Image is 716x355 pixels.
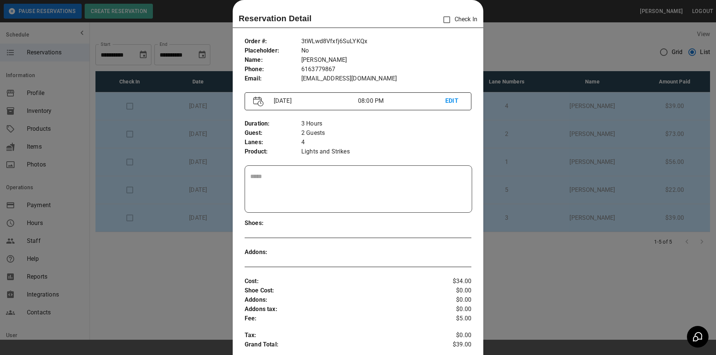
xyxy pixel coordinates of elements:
p: Name : [245,56,301,65]
p: $5.00 [434,314,471,323]
p: Duration : [245,119,301,129]
p: Email : [245,74,301,83]
p: Tax : [245,331,434,340]
p: Shoe Cost : [245,286,434,295]
p: No [301,46,471,56]
p: $0.00 [434,295,471,305]
p: [PERSON_NAME] [301,56,471,65]
p: Addons : [245,295,434,305]
p: $0.00 [434,305,471,314]
p: 08:00 PM [358,96,445,105]
p: EDIT [445,96,463,106]
p: 4 [301,138,471,147]
p: Lights and Strikes [301,147,471,156]
p: $0.00 [434,286,471,295]
p: $39.00 [434,340,471,351]
p: Placeholder : [245,46,301,56]
p: Order # : [245,37,301,46]
p: Shoes : [245,219,301,228]
p: Reservation Detail [239,12,312,25]
p: 6163779867 [301,65,471,74]
p: Lanes : [245,138,301,147]
p: Phone : [245,65,301,74]
p: Check In [439,12,477,28]
p: $0.00 [434,331,471,340]
p: Guest : [245,129,301,138]
p: [EMAIL_ADDRESS][DOMAIN_NAME] [301,74,471,83]
p: [DATE] [271,96,358,105]
img: Vector [253,96,264,107]
p: $34.00 [434,277,471,286]
p: 3 Hours [301,119,471,129]
p: Fee : [245,314,434,323]
p: Addons : [245,248,301,257]
p: Grand Total : [245,340,434,351]
p: 2 Guests [301,129,471,138]
p: Product : [245,147,301,156]
p: Cost : [245,277,434,286]
p: Addons tax : [245,305,434,314]
p: 3tWLwd8Vfxfj6SuLYKQx [301,37,471,46]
